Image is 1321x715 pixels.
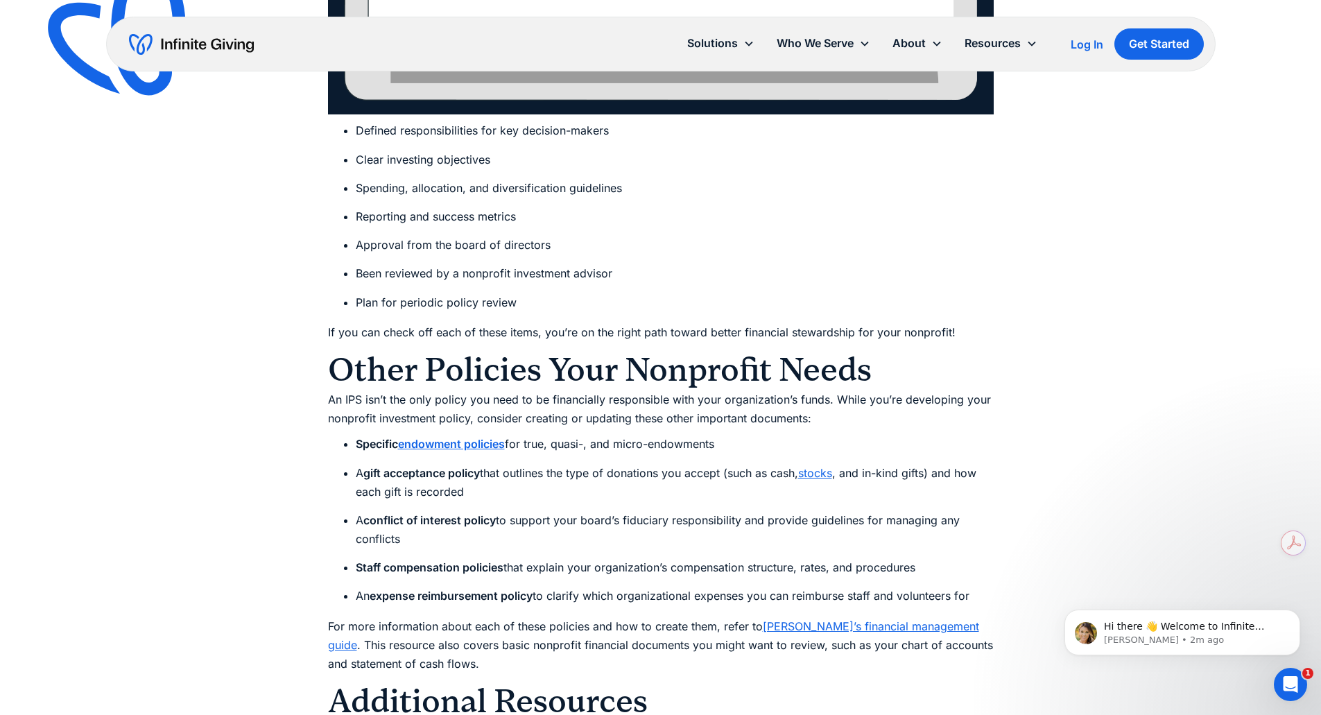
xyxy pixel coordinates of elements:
[363,513,496,527] strong: conflict of interest policy
[766,28,881,58] div: Who We Serve
[1071,39,1103,50] div: Log In
[356,464,994,501] li: A that outlines the type of donations you accept (such as cash, , and in-kind gifts) and how each...
[398,437,505,451] a: endowment policies
[1274,668,1307,701] iframe: Intercom live chat
[328,349,994,390] h2: Other Policies Your Nonprofit Needs
[356,121,994,140] li: Defined responsibilities for key decision-makers
[356,435,994,454] li: for true, quasi-, and micro-endowments
[777,34,854,53] div: Who We Serve
[356,511,994,549] li: A to support your board’s fiduciary responsibility and provide guidelines for managing any conflicts
[328,390,994,428] p: An IPS isn’t the only policy you need to be financially responsible with your organization’s fund...
[676,28,766,58] div: Solutions
[356,179,994,198] li: Spending, allocation, and diversification guidelines
[356,207,994,226] li: Reporting and success metrics
[798,466,832,480] a: stocks
[356,437,398,451] strong: Specific
[1044,580,1321,678] iframe: Intercom notifications message
[356,560,503,574] strong: Staff compensation policies
[328,617,994,674] p: For more information about each of these policies and how to create them, refer to . This resourc...
[1071,36,1103,53] a: Log In
[1114,28,1204,60] a: Get Started
[363,466,480,480] strong: gift acceptance policy
[881,28,953,58] div: About
[328,323,994,342] p: If you can check off each of these items, you’re on the right path toward better financial stewar...
[953,28,1048,58] div: Resources
[892,34,926,53] div: About
[370,589,533,603] strong: expense reimbursement policy
[687,34,738,53] div: Solutions
[328,619,979,652] a: [PERSON_NAME]’s financial management guide
[356,587,994,605] li: An to clarify which organizational expenses you can reimburse staff and volunteers for
[965,34,1021,53] div: Resources
[1302,668,1313,679] span: 1
[129,33,254,55] a: home
[356,293,994,312] li: Plan for periodic policy review
[356,150,994,169] li: Clear investing objectives
[356,264,994,283] li: Been reviewed by a nonprofit investment advisor
[356,236,994,255] li: Approval from the board of directors
[356,558,994,577] li: that explain your organization’s compensation structure, rates, and procedures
